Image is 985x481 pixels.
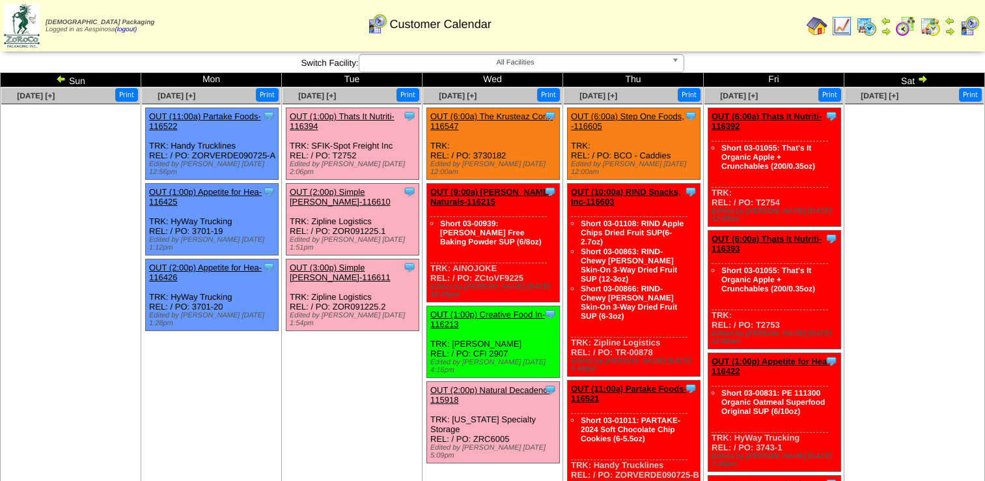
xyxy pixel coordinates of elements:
[403,109,416,123] img: Tooltip
[712,234,822,254] a: OUT (6:00a) Thats It Nutriti-116393
[571,357,700,373] div: Edited by [PERSON_NAME] [DATE] 8:40pm
[571,187,680,207] a: OUT (10:00a) RIND Snacks, Inc-116603
[427,382,560,463] div: TRK: [US_STATE] Specialty Storage REL: / PO: ZRC6005
[571,111,684,131] a: OUT (6:00a) Step One Foods, -116605
[544,185,557,198] img: Tooltip
[290,187,391,207] a: OUT (2:00p) Simple [PERSON_NAME]-116610
[720,91,758,100] a: [DATE] [+]
[581,219,684,246] a: Short 03-01108: RIND Apple Chips Dried Fruit SUP(6-2.7oz)
[581,247,677,284] a: Short 03-00863: RIND-Chewy [PERSON_NAME] Skin-On 3-Way Dried Fruit SUP (12-3oz)
[708,353,841,472] div: TRK: HyWay Trucking REL: / PO: 3743-1
[917,74,928,84] img: arrowright.gif
[427,184,560,302] div: TRK: AINOJOKE REL: / PO: ZCtoVF9225
[563,73,704,87] td: Thu
[403,261,416,274] img: Tooltip
[856,16,877,36] img: calendarprod.gif
[684,382,697,395] img: Tooltip
[403,185,416,198] img: Tooltip
[290,236,419,252] div: Edited by [PERSON_NAME] [DATE] 1:51pm
[396,88,419,102] button: Print
[290,160,419,176] div: Edited by [PERSON_NAME] [DATE] 2:06pm
[430,385,550,405] a: OUT (2:00p) Natural Decadenc-115918
[959,88,982,102] button: Print
[571,384,687,403] a: OUT (11:00a) Partake Foods-116521
[262,261,275,274] img: Tooltip
[146,259,279,331] div: TRK: HyWay Trucking REL: / PO: 3701-20
[430,187,551,207] a: OUT (9:00a) [PERSON_NAME] Naturals-116215
[712,357,830,376] a: OUT (1:00p) Appetite for Hea-116422
[439,91,477,100] a: [DATE] [+]
[684,185,697,198] img: Tooltip
[423,73,563,87] td: Wed
[920,16,941,36] img: calendarinout.gif
[861,91,898,100] a: [DATE] [+]
[46,19,154,26] span: [DEMOGRAPHIC_DATA] Packaging
[149,263,262,282] a: OUT (2:00p) Appetite for Hea-116426
[881,16,891,26] img: arrowleft.gif
[807,16,827,36] img: home.gif
[844,73,985,87] td: Sat
[568,108,701,180] div: TRK: REL: / PO: BCO - Caddies
[149,111,261,131] a: OUT (11:00a) Partake Foods-116522
[427,108,560,180] div: TRK: REL: / PO: 3730182
[427,306,560,378] div: TRK: [PERSON_NAME] REL: / PO: CFI 2907
[881,26,891,36] img: arrowright.gif
[158,91,195,100] a: [DATE] [+]
[17,91,55,100] a: [DATE] [+]
[149,236,278,252] div: Edited by [PERSON_NAME] [DATE] 1:12pm
[298,91,336,100] span: [DATE] [+]
[544,109,557,123] img: Tooltip
[149,312,278,327] div: Edited by [PERSON_NAME] [DATE] 1:28pm
[430,310,545,329] a: OUT (1:00p) Creative Food In-116213
[430,358,559,374] div: Edited by [PERSON_NAME] [DATE] 4:16pm
[945,16,955,26] img: arrowleft.gif
[708,231,841,349] div: TRK: REL: / PO: T2753
[708,108,841,227] div: TRK: REL: / PO: T2754
[825,355,838,368] img: Tooltip
[825,109,838,123] img: Tooltip
[579,91,617,100] span: [DATE] [+]
[712,111,822,131] a: OUT (6:00a) Thats It Nutriti-116392
[290,111,395,131] a: OUT (1:00p) Thats It Nutriti-116394
[959,16,980,36] img: calendarcustomer.gif
[721,388,825,416] a: Short 03-00831: PE 111300 Organic Oatmeal Superfood Original SUP (6/10oz)
[712,330,840,345] div: Edited by [PERSON_NAME] [DATE] 12:00am
[571,160,700,176] div: Edited by [PERSON_NAME] [DATE] 12:00am
[581,416,680,443] a: Short 03-01011: PARTAKE-2024 Soft Chocolate Chip Cookies (6-5.5oz)
[56,74,66,84] img: arrowleft.gif
[4,4,40,48] img: zoroco-logo-small.webp
[712,207,840,223] div: Edited by [PERSON_NAME] [DATE] 12:00am
[831,16,852,36] img: line_graph.gif
[149,187,262,207] a: OUT (1:00p) Appetite for Hea-116425
[390,18,492,31] span: Customer Calendar
[430,444,559,459] div: Edited by [PERSON_NAME] [DATE] 5:09pm
[440,219,542,246] a: Short 03-00939: [PERSON_NAME] Free Baking Powder SUP (6/8oz)
[286,184,419,255] div: TRK: Zipline Logistics REL: / PO: ZOR091225.1
[430,111,553,131] a: OUT (6:00a) The Krusteaz Com-116547
[544,383,557,396] img: Tooltip
[141,73,282,87] td: Mon
[262,109,275,123] img: Tooltip
[46,19,154,33] span: Logged in as Aespinosa
[290,312,419,327] div: Edited by [PERSON_NAME] [DATE] 1:54pm
[721,266,815,293] a: Short 03-01055: That's It Organic Apple + Crunchables (200/0.35oz)
[1,73,141,87] td: Sun
[537,88,560,102] button: Print
[286,108,419,180] div: TRK: SFIK-Spot Freight Inc REL: / PO: T2752
[825,232,838,245] img: Tooltip
[430,283,559,299] div: Edited by [PERSON_NAME] [DATE] 12:25pm
[721,143,815,171] a: Short 03-01055: That's It Organic Apple + Crunchables (200/0.35oz)
[256,88,279,102] button: Print
[430,160,559,176] div: Edited by [PERSON_NAME] [DATE] 12:00am
[945,26,955,36] img: arrowright.gif
[286,259,419,331] div: TRK: Zipline Logistics REL: / PO: ZOR091225.2
[581,284,677,321] a: Short 03-00866: RIND-Chewy [PERSON_NAME] Skin-On 3-Way Dried Fruit SUP (6-3oz)
[149,160,278,176] div: Edited by [PERSON_NAME] [DATE] 12:56pm
[818,88,841,102] button: Print
[115,26,137,33] a: (logout)
[282,73,423,87] td: Tue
